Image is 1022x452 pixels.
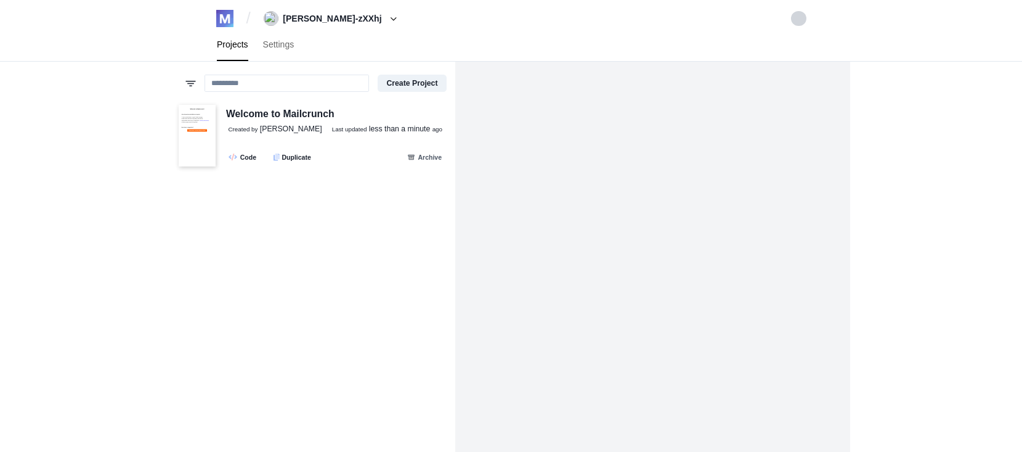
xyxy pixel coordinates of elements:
[267,150,318,164] button: Duplicate
[246,9,251,28] span: /
[260,125,322,133] span: [PERSON_NAME]
[378,75,446,92] button: Create Project
[224,150,263,164] a: Code
[400,150,448,164] button: Archive
[332,124,442,135] a: Last updated less than a minute ago
[209,28,256,61] a: Projects
[226,107,335,122] div: Welcome to Mailcrunch
[332,126,367,133] small: Last updated
[259,9,405,28] button: [PERSON_NAME]-zXXhj
[229,126,258,133] small: Created by
[256,28,302,61] a: Settings
[216,10,233,27] img: logo
[432,126,442,133] small: ago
